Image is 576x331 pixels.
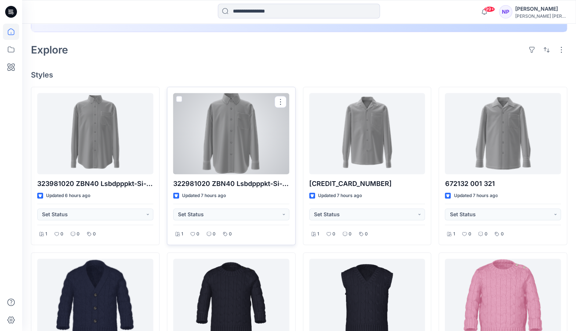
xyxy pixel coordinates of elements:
p: 1 [453,230,455,238]
h2: Explore [31,44,68,56]
p: 0 [484,230,487,238]
p: 0 [77,230,80,238]
span: 99+ [484,6,495,12]
h4: Styles [31,70,567,79]
p: 322981020 ZBN40 Lsbdpppkt-Si-Sps Big [173,179,289,189]
div: NP [499,5,512,18]
div: [PERSON_NAME] [515,4,567,13]
a: 323981020 ZBN40 Lsbdpppkt-Si-Sps Big [37,93,153,174]
p: 0 [229,230,232,238]
p: Updated 7 hours ago [182,192,226,200]
p: 1 [317,230,319,238]
p: 0 [365,230,368,238]
p: 0 [60,230,63,238]
p: 0 [349,230,352,238]
p: 0 [500,230,503,238]
p: Updated 6 hours ago [46,192,90,200]
div: [PERSON_NAME] [PERSON_NAME] [515,13,567,19]
a: 672132 001 321 [445,93,561,174]
p: 0 [93,230,96,238]
p: Updated 7 hours ago [454,192,498,200]
p: 0 [213,230,216,238]
a: 672111 001 323 [309,93,425,174]
p: 1 [45,230,47,238]
p: [CREDIT_CARD_NUMBER] [309,179,425,189]
p: 323981020 ZBN40 Lsbdpppkt-Si-Sps Big [37,179,153,189]
p: 1 [181,230,183,238]
p: Updated 7 hours ago [318,192,362,200]
p: 0 [196,230,199,238]
p: 672132 001 321 [445,179,561,189]
p: 0 [468,230,471,238]
p: 0 [332,230,335,238]
a: 322981020 ZBN40 Lsbdpppkt-Si-Sps Big [173,93,289,174]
